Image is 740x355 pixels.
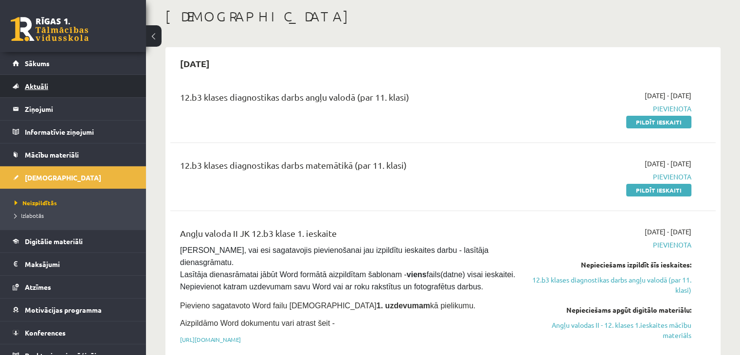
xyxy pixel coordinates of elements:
strong: viens [407,270,427,279]
span: Pievieno sagatavoto Word failu [DEMOGRAPHIC_DATA] kā pielikumu. [180,302,475,310]
div: Angļu valoda II JK 12.b3 klase 1. ieskaite [180,227,516,245]
span: [PERSON_NAME], vai esi sagatavojis pievienošanai jau izpildītu ieskaites darbu - lasītāja dienasg... [180,246,517,291]
a: Digitālie materiāli [13,230,134,252]
a: Ziņojumi [13,98,134,120]
a: Konferences [13,321,134,344]
span: Konferences [25,328,66,337]
a: Neizpildītās [15,198,136,207]
span: Aktuāli [25,82,48,90]
span: Pievienota [531,104,691,114]
span: Neizpildītās [15,199,57,207]
span: [DATE] - [DATE] [645,227,691,237]
span: Aizpildāmo Word dokumentu vari atrast šeit - [180,319,335,327]
div: Nepieciešams apgūt digitālo materiālu: [531,305,691,315]
a: [URL][DOMAIN_NAME] [180,336,241,343]
a: Izlabotās [15,211,136,220]
div: Nepieciešams izpildīt šīs ieskaites: [531,260,691,270]
legend: Informatīvie ziņojumi [25,121,134,143]
span: [DATE] - [DATE] [645,159,691,169]
div: 12.b3 klases diagnostikas darbs angļu valodā (par 11. klasi) [180,90,516,108]
a: Pildīt ieskaiti [626,184,691,196]
span: Motivācijas programma [25,305,102,314]
a: Motivācijas programma [13,299,134,321]
a: Aktuāli [13,75,134,97]
a: Informatīvie ziņojumi [13,121,134,143]
a: Rīgas 1. Tālmācības vidusskola [11,17,89,41]
span: [DEMOGRAPHIC_DATA] [25,173,101,182]
span: Mācību materiāli [25,150,79,159]
span: Digitālie materiāli [25,237,83,246]
a: [DEMOGRAPHIC_DATA] [13,166,134,189]
a: Angļu valodas II - 12. klases 1.ieskaites mācību materiāls [531,320,691,340]
a: Atzīmes [13,276,134,298]
legend: Maksājumi [25,253,134,275]
span: Atzīmes [25,283,51,291]
h2: [DATE] [170,52,219,75]
a: Sākums [13,52,134,74]
a: Mācību materiāli [13,143,134,166]
a: 12.b3 klases diagnostikas darbs angļu valodā (par 11. klasi) [531,275,691,295]
span: [DATE] - [DATE] [645,90,691,101]
div: 12.b3 klases diagnostikas darbs matemātikā (par 11. klasi) [180,159,516,177]
a: Maksājumi [13,253,134,275]
a: Pildīt ieskaiti [626,116,691,128]
legend: Ziņojumi [25,98,134,120]
span: Izlabotās [15,212,44,219]
span: Pievienota [531,172,691,182]
span: Sākums [25,59,50,68]
strong: 1. uzdevumam [377,302,430,310]
h1: [DEMOGRAPHIC_DATA] [165,8,721,25]
span: Pievienota [531,240,691,250]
